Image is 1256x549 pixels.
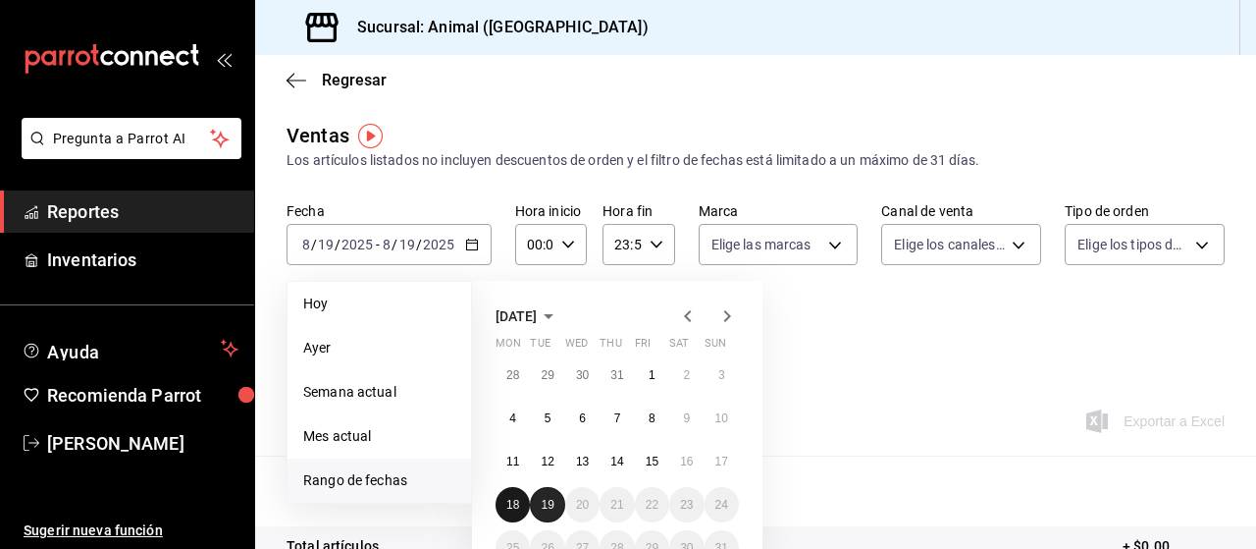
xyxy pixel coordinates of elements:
[680,455,693,468] abbr: August 16, 2025
[669,357,704,393] button: August 2, 2025
[683,368,690,382] abbr: August 2, 2025
[579,412,586,425] abbr: August 6, 2025
[530,487,564,522] button: August 19, 2025
[530,401,564,436] button: August 5, 2025
[303,470,455,491] span: Rango de fechas
[715,498,728,512] abbr: August 24, 2025
[669,337,689,357] abbr: Saturday
[705,357,739,393] button: August 3, 2025
[216,51,232,67] button: open_drawer_menu
[416,237,422,252] span: /
[705,337,726,357] abbr: Sunday
[610,498,623,512] abbr: August 21, 2025
[635,444,669,479] button: August 15, 2025
[894,235,1005,254] span: Elige los canales de venta
[506,455,519,468] abbr: August 11, 2025
[635,337,651,357] abbr: Friday
[565,357,600,393] button: July 30, 2025
[398,237,416,252] input: --
[335,237,340,252] span: /
[287,121,349,150] div: Ventas
[715,455,728,468] abbr: August 17, 2025
[715,412,728,425] abbr: August 10, 2025
[47,198,238,225] span: Reportes
[287,204,492,218] label: Fecha
[565,401,600,436] button: August 6, 2025
[340,237,374,252] input: ----
[496,304,560,328] button: [DATE]
[303,294,455,314] span: Hoy
[576,368,589,382] abbr: July 30, 2025
[14,142,241,163] a: Pregunta a Parrot AI
[287,150,1225,171] div: Los artículos listados no incluyen descuentos de orden y el filtro de fechas está limitado a un m...
[1077,235,1188,254] span: Elige los tipos de orden
[341,16,649,39] h3: Sucursal: Animal ([GEOGRAPHIC_DATA])
[311,237,317,252] span: /
[53,129,211,149] span: Pregunta a Parrot AI
[422,237,455,252] input: ----
[635,401,669,436] button: August 8, 2025
[610,455,623,468] abbr: August 14, 2025
[649,368,655,382] abbr: August 1, 2025
[600,337,621,357] abbr: Thursday
[287,71,387,89] button: Regresar
[669,487,704,522] button: August 23, 2025
[301,237,311,252] input: --
[600,357,634,393] button: July 31, 2025
[392,237,397,252] span: /
[718,368,725,382] abbr: August 3, 2025
[680,498,693,512] abbr: August 23, 2025
[496,337,521,357] abbr: Monday
[705,444,739,479] button: August 17, 2025
[565,337,588,357] abbr: Wednesday
[506,368,519,382] abbr: July 28, 2025
[541,455,553,468] abbr: August 12, 2025
[303,426,455,447] span: Mes actual
[705,487,739,522] button: August 24, 2025
[47,382,238,409] span: Recomienda Parrot
[1065,204,1225,218] label: Tipo de orden
[711,235,811,254] span: Elige las marcas
[683,412,690,425] abbr: August 9, 2025
[530,444,564,479] button: August 12, 2025
[515,204,587,218] label: Hora inicio
[646,455,658,468] abbr: August 15, 2025
[576,455,589,468] abbr: August 13, 2025
[530,337,549,357] abbr: Tuesday
[614,412,621,425] abbr: August 7, 2025
[506,498,519,512] abbr: August 18, 2025
[496,357,530,393] button: July 28, 2025
[509,412,516,425] abbr: August 4, 2025
[47,337,213,360] span: Ayuda
[22,118,241,159] button: Pregunta a Parrot AI
[602,204,674,218] label: Hora fin
[600,401,634,436] button: August 7, 2025
[496,444,530,479] button: August 11, 2025
[881,204,1041,218] label: Canal de venta
[303,382,455,403] span: Semana actual
[600,487,634,522] button: August 21, 2025
[303,338,455,358] span: Ayer
[496,487,530,522] button: August 18, 2025
[382,237,392,252] input: --
[610,368,623,382] abbr: July 31, 2025
[705,401,739,436] button: August 10, 2025
[496,308,537,324] span: [DATE]
[322,71,387,89] span: Regresar
[530,357,564,393] button: July 29, 2025
[47,247,238,273] span: Inventarios
[565,444,600,479] button: August 13, 2025
[576,498,589,512] abbr: August 20, 2025
[635,357,669,393] button: August 1, 2025
[635,487,669,522] button: August 22, 2025
[565,487,600,522] button: August 20, 2025
[358,124,383,148] img: Tooltip marker
[669,401,704,436] button: August 9, 2025
[649,412,655,425] abbr: August 8, 2025
[646,498,658,512] abbr: August 22, 2025
[541,368,553,382] abbr: July 29, 2025
[24,521,238,541] span: Sugerir nueva función
[669,444,704,479] button: August 16, 2025
[317,237,335,252] input: --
